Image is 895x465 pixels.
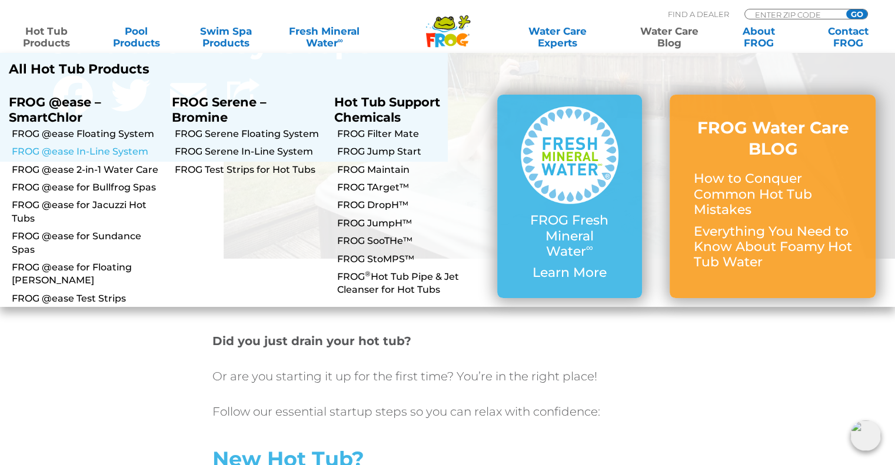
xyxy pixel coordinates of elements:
p: FROG Serene – Bromine [172,95,317,124]
a: FROG @ease Test Strips [12,292,163,305]
input: Zip Code Form [754,9,833,19]
a: FROG SooTHe™ [337,235,488,247]
a: FROG Filter Mate [337,128,488,140]
a: Hot Tub Support Chemicals [334,95,440,124]
a: FROG®Hot Tub Pipe & Jet Cleanser for Hot Tubs [337,270,488,297]
p: Everything You Need to Know About Foamy Hot Tub Water [693,224,852,270]
p: Follow our essential startup steps so you can relax with confidence: [212,403,683,420]
a: FROG Jump Start [337,145,488,158]
h3: FROG Water Care BLOG [693,117,852,160]
sup: ∞ [586,242,593,253]
a: FROG Serene Floating System [175,128,326,140]
p: Learn More [521,265,619,280]
sup: ∞ [337,36,342,45]
a: FROG JumpH™ [337,217,488,230]
a: FROG @ease In-Line System [12,145,163,158]
a: FROG TArget™ [337,181,488,194]
a: FROG @ease for Bullfrog Spas [12,181,163,194]
a: FROG StoMPS™ [337,253,488,266]
a: FROG DropH™ [337,199,488,212]
p: Find A Dealer [668,9,729,19]
a: FROG Fresh Mineral Water∞ Learn More [521,106,619,287]
a: Fresh MineralWater∞ [281,25,368,49]
a: FROG Test Strips for Hot Tubs [175,163,326,176]
a: All Hot Tub Products [9,62,438,77]
a: FROG @ease for Jacuzzi Hot Tubs [12,199,163,225]
strong: Did you just drain your hot tub? [212,334,411,348]
p: Or are you starting it up for the first time? You’re in the right place! [212,367,683,385]
a: FROG Maintain [337,163,488,176]
a: Water CareBlog [634,25,704,49]
a: Swim SpaProducts [191,25,261,49]
a: FROG Serene In-Line System [175,145,326,158]
a: Water CareExperts [501,25,614,49]
a: Hot TubProducts [12,25,81,49]
a: FROG @ease for Sundance Spas [12,230,163,256]
a: PoolProducts [101,25,171,49]
a: FROG @ease Floating System [12,128,163,140]
p: How to Conquer Common Hot Tub Mistakes [693,171,852,218]
a: ContactFROG [814,25,883,49]
sup: ® [365,269,371,278]
a: AboutFROG [724,25,793,49]
p: FROG @ease – SmartChlor [9,95,154,124]
input: GO [846,9,867,19]
img: openIcon [850,420,881,451]
a: FROG Water Care BLOG How to Conquer Common Hot Tub Mistakes Everything You Need to Know About Foa... [693,117,852,276]
a: FROG @ease 2-in-1 Water Care [12,163,163,176]
a: FROG @ease for Floating [PERSON_NAME] [12,261,163,287]
p: FROG Fresh Mineral Water [521,213,619,259]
